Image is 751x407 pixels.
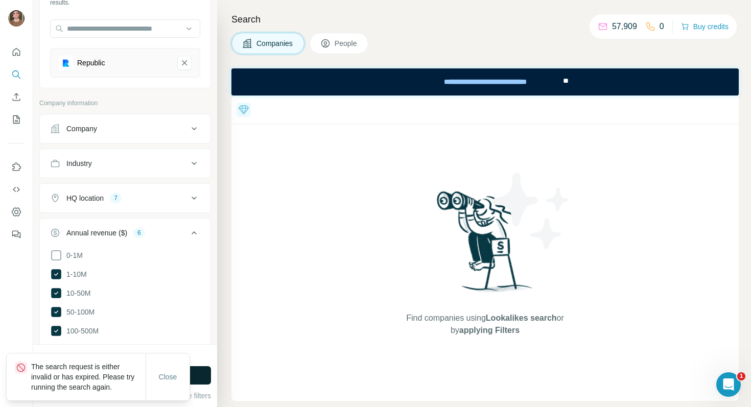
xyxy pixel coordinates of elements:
p: 0 [660,20,664,33]
img: Avatar [8,10,25,27]
div: HQ location [66,193,104,203]
button: My lists [8,110,25,129]
span: 0-1M [62,250,83,260]
div: 6 [133,228,145,237]
span: applying Filters [459,326,520,334]
h4: Search [231,12,739,27]
span: 1-10M [62,269,87,279]
button: Dashboard [8,203,25,221]
span: People [335,38,358,49]
p: 57,909 [612,20,637,33]
button: Close [152,368,184,386]
p: The search request is either invalid or has expired. Please try running the search again. [31,362,146,392]
span: 10-50M [62,288,90,298]
img: Surfe Illustration - Stars [485,165,577,257]
button: Company [40,116,210,141]
div: Republic [77,58,105,68]
p: Company information [39,99,211,108]
span: Companies [256,38,294,49]
button: HQ location7 [40,186,210,210]
button: Use Surfe API [8,180,25,199]
span: 50-100M [62,307,95,317]
button: Buy credits [681,19,729,34]
button: Annual revenue ($)6 [40,221,210,249]
div: 10000 search results remaining [82,351,168,360]
div: Company [66,124,97,134]
button: Quick start [8,43,25,61]
button: Search [8,65,25,84]
button: Use Surfe on LinkedIn [8,158,25,176]
span: Lookalikes search [486,314,557,322]
span: Find companies using or by [403,312,567,337]
button: Industry [40,151,210,176]
iframe: Intercom live chat [716,372,741,397]
iframe: Banner [231,68,739,95]
span: 100-500M [62,326,99,336]
button: Feedback [8,225,25,244]
span: Close [159,372,177,382]
div: Industry [66,158,92,169]
button: Enrich CSV [8,88,25,106]
span: 1 [737,372,745,380]
button: Republic-remove-button [177,56,192,70]
img: Republic-logo [59,56,73,70]
div: 7 [110,194,122,203]
img: Surfe Illustration - Woman searching with binoculars [432,188,538,302]
div: Annual revenue ($) [66,228,127,238]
